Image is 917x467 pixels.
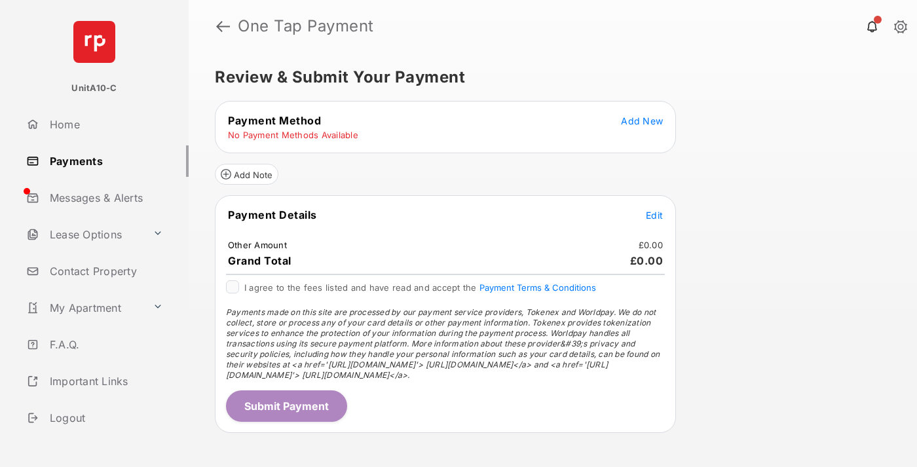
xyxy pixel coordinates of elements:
[228,114,321,127] span: Payment Method
[244,282,596,293] span: I agree to the fees listed and have read and accept the
[621,114,663,127] button: Add New
[227,239,288,251] td: Other Amount
[21,219,147,250] a: Lease Options
[228,208,317,221] span: Payment Details
[21,145,189,177] a: Payments
[21,329,189,360] a: F.A.Q.
[215,69,880,85] h5: Review & Submit Your Payment
[621,115,663,126] span: Add New
[71,82,117,95] p: UnitA10-C
[226,307,660,380] span: Payments made on this site are processed by our payment service providers, Tokenex and Worldpay. ...
[21,402,189,434] a: Logout
[21,255,189,287] a: Contact Property
[646,210,663,221] span: Edit
[646,208,663,221] button: Edit
[226,390,347,422] button: Submit Payment
[73,21,115,63] img: svg+xml;base64,PHN2ZyB4bWxucz0iaHR0cDovL3d3dy53My5vcmcvMjAwMC9zdmciIHdpZHRoPSI2NCIgaGVpZ2h0PSI2NC...
[215,164,278,185] button: Add Note
[21,292,147,324] a: My Apartment
[21,182,189,214] a: Messages & Alerts
[238,18,374,34] strong: One Tap Payment
[228,254,291,267] span: Grand Total
[21,365,168,397] a: Important Links
[630,254,664,267] span: £0.00
[21,109,189,140] a: Home
[479,282,596,293] button: I agree to the fees listed and have read and accept the
[638,239,664,251] td: £0.00
[227,129,359,141] td: No Payment Methods Available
